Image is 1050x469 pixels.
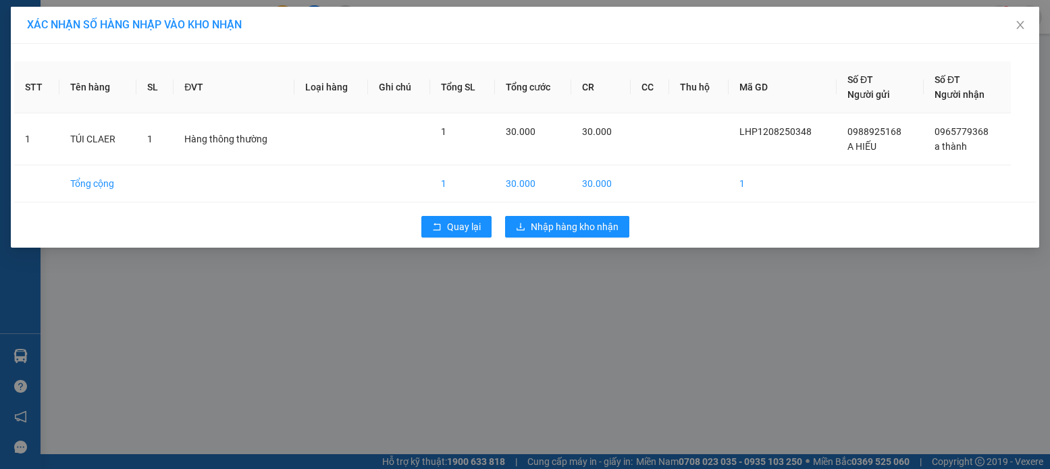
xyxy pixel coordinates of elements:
[14,61,59,113] th: STT
[935,74,960,85] span: Số ĐT
[27,18,242,31] span: XÁC NHẬN SỐ HÀNG NHẬP VÀO KHO NHẬN
[122,59,244,72] strong: : [DOMAIN_NAME]
[294,61,368,113] th: Loại hàng
[136,61,174,113] th: SL
[147,134,153,144] span: 1
[92,12,275,26] strong: CÔNG TY TNHH VĨNH QUANG
[430,61,495,113] th: Tổng SL
[432,222,442,233] span: rollback
[421,216,492,238] button: rollbackQuay lại
[447,219,481,234] span: Quay lại
[739,126,812,137] span: LHP1208250348
[9,13,65,70] img: logo
[368,61,430,113] th: Ghi chú
[59,61,136,113] th: Tên hàng
[531,219,619,234] span: Nhập hàng kho nhận
[505,216,629,238] button: downloadNhập hàng kho nhận
[935,89,985,100] span: Người nhận
[441,126,446,137] span: 1
[59,113,136,165] td: TÚI CLAER
[571,61,631,113] th: CR
[847,74,873,85] span: Số ĐT
[669,61,729,113] th: Thu hộ
[847,126,901,137] span: 0988925168
[122,61,156,71] span: Website
[129,29,238,43] strong: PHIẾU GỬI HÀNG
[174,61,294,113] th: ĐVT
[174,113,294,165] td: Hàng thông thường
[59,165,136,202] td: Tổng cộng
[1001,7,1039,45] button: Close
[15,78,178,107] span: [STREET_ADDRESS][PERSON_NAME]
[495,165,571,202] td: 30.000
[729,165,837,202] td: 1
[495,61,571,113] th: Tổng cước
[935,141,967,152] span: a thành
[506,126,535,137] span: 30.000
[729,61,837,113] th: Mã GD
[430,165,495,202] td: 1
[847,141,876,152] span: A HIẾU
[631,61,670,113] th: CC
[847,89,890,100] span: Người gửi
[1015,20,1026,30] span: close
[935,126,989,137] span: 0965779368
[140,46,228,56] strong: Hotline : 0889 23 23 23
[571,165,631,202] td: 30.000
[516,222,525,233] span: download
[582,126,612,137] span: 30.000
[15,78,178,107] span: VP gửi:
[14,113,59,165] td: 1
